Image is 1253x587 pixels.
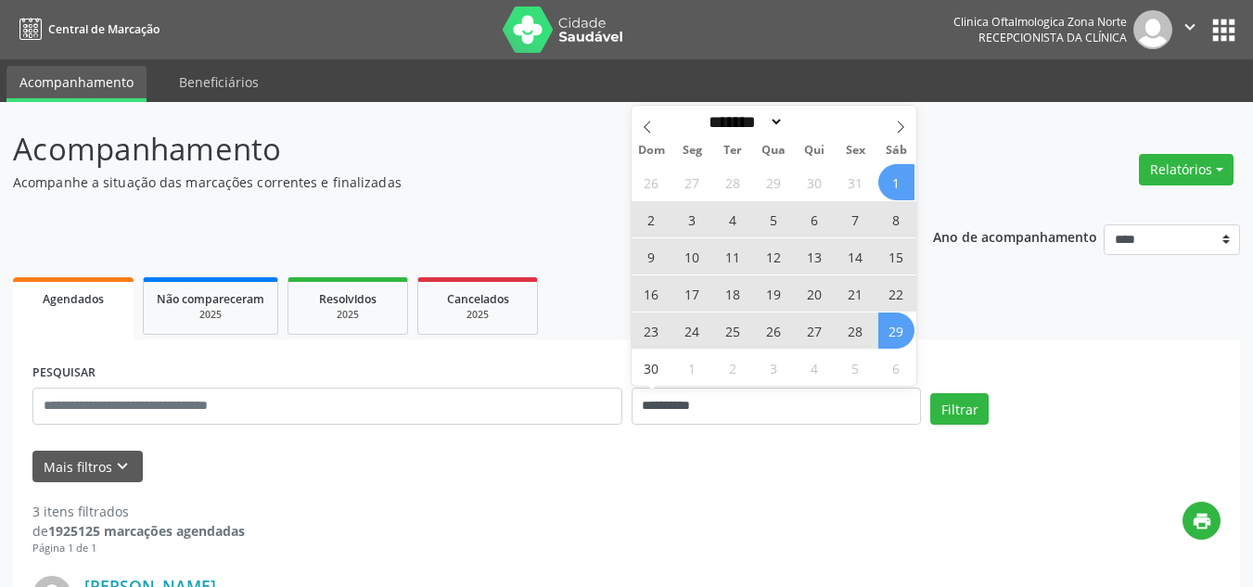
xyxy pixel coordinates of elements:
[1133,10,1172,49] img: img
[797,164,833,200] span: Outubro 30, 2025
[933,224,1097,248] p: Ano de acompanhamento
[756,313,792,349] span: Novembro 26, 2025
[633,275,670,312] span: Novembro 16, 2025
[756,275,792,312] span: Novembro 19, 2025
[633,313,670,349] span: Novembro 23, 2025
[674,238,710,274] span: Novembro 10, 2025
[756,238,792,274] span: Novembro 12, 2025
[6,66,147,102] a: Acompanhamento
[797,238,833,274] span: Novembro 13, 2025
[674,164,710,200] span: Outubro 27, 2025
[301,308,394,322] div: 2025
[674,275,710,312] span: Novembro 17, 2025
[753,145,794,157] span: Qua
[703,112,785,132] select: Month
[1139,154,1234,185] button: Relatórios
[674,350,710,386] span: Dezembro 1, 2025
[784,112,845,132] input: Year
[1172,10,1208,49] button: 
[876,145,916,157] span: Sáb
[878,313,914,349] span: Novembro 29, 2025
[32,502,245,521] div: 3 itens filtrados
[32,359,96,388] label: PESQUISAR
[756,201,792,237] span: Novembro 5, 2025
[447,291,509,307] span: Cancelados
[794,145,835,157] span: Qui
[13,126,872,172] p: Acompanhamento
[48,522,245,540] strong: 1925125 marcações agendadas
[837,201,874,237] span: Novembro 7, 2025
[43,291,104,307] span: Agendados
[319,291,377,307] span: Resolvidos
[13,172,872,192] p: Acompanhe a situação das marcações correntes e finalizadas
[837,164,874,200] span: Outubro 31, 2025
[837,313,874,349] span: Novembro 28, 2025
[715,201,751,237] span: Novembro 4, 2025
[715,238,751,274] span: Novembro 11, 2025
[878,164,914,200] span: Novembro 1, 2025
[878,201,914,237] span: Novembro 8, 2025
[715,275,751,312] span: Novembro 18, 2025
[837,238,874,274] span: Novembro 14, 2025
[837,350,874,386] span: Dezembro 5, 2025
[674,201,710,237] span: Novembro 3, 2025
[712,145,753,157] span: Ter
[953,14,1127,30] div: Clinica Oftalmologica Zona Norte
[878,275,914,312] span: Novembro 22, 2025
[878,238,914,274] span: Novembro 15, 2025
[166,66,272,98] a: Beneficiários
[32,541,245,556] div: Página 1 de 1
[797,275,833,312] span: Novembro 20, 2025
[157,308,264,322] div: 2025
[32,451,143,483] button: Mais filtroskeyboard_arrow_down
[1183,502,1221,540] button: print
[431,308,524,322] div: 2025
[878,350,914,386] span: Dezembro 6, 2025
[632,145,672,157] span: Dom
[837,275,874,312] span: Novembro 21, 2025
[112,456,133,477] i: keyboard_arrow_down
[756,164,792,200] span: Outubro 29, 2025
[756,350,792,386] span: Dezembro 3, 2025
[797,313,833,349] span: Novembro 27, 2025
[1180,17,1200,37] i: 
[633,350,670,386] span: Novembro 30, 2025
[797,201,833,237] span: Novembro 6, 2025
[13,14,160,45] a: Central de Marcação
[633,201,670,237] span: Novembro 2, 2025
[157,291,264,307] span: Não compareceram
[633,238,670,274] span: Novembro 9, 2025
[797,350,833,386] span: Dezembro 4, 2025
[715,164,751,200] span: Outubro 28, 2025
[715,350,751,386] span: Dezembro 2, 2025
[835,145,876,157] span: Sex
[1208,14,1240,46] button: apps
[930,393,989,425] button: Filtrar
[32,521,245,541] div: de
[671,145,712,157] span: Seg
[633,164,670,200] span: Outubro 26, 2025
[674,313,710,349] span: Novembro 24, 2025
[715,313,751,349] span: Novembro 25, 2025
[978,30,1127,45] span: Recepcionista da clínica
[48,21,160,37] span: Central de Marcação
[1192,511,1212,531] i: print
